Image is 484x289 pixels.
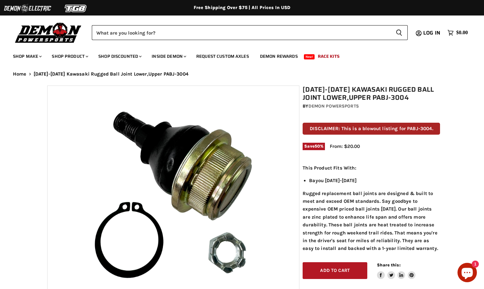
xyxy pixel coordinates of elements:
[52,2,100,15] img: TGB Logo 2
[92,25,391,40] input: Search
[330,143,360,149] span: From: $20.00
[255,50,303,63] a: Demon Rewards
[303,143,325,150] span: Save %
[308,103,359,109] a: Demon Powersports
[303,103,440,110] div: by
[3,2,52,15] img: Demon Electric Logo 2
[13,71,27,77] a: Home
[315,144,320,149] span: 50
[309,177,440,184] li: Bayou [DATE]-[DATE]
[377,262,415,279] aside: Share this:
[191,50,254,63] a: Request Custom Axles
[303,164,440,172] p: This Product Fits With:
[313,50,344,63] a: Race Kits
[303,262,367,279] button: Add to cart
[456,30,468,36] span: $0.00
[147,50,190,63] a: Inside Demon
[34,71,188,77] span: [DATE]-[DATE] Kawasaki Rugged Ball Joint Lower,Upper PABJ-3004
[420,30,444,36] a: Log in
[320,268,350,273] span: Add to cart
[303,123,440,135] p: DISCLAIMER: This is a blowout listing for PABJ-3004.
[377,263,400,267] span: Share this:
[303,164,440,253] div: Rugged replacement ball joints are designed & built to meet and exceed OEM standards. Say goodbye...
[303,86,440,102] h1: [DATE]-[DATE] Kawasaki Rugged Ball Joint Lower,Upper PABJ-3004
[93,50,145,63] a: Shop Discounted
[8,50,46,63] a: Shop Make
[456,263,479,284] inbox-online-store-chat: Shopify online store chat
[13,21,84,44] img: Demon Powersports
[391,25,408,40] button: Search
[47,50,92,63] a: Shop Product
[444,28,471,37] a: $0.00
[304,54,315,59] span: New!
[8,47,466,63] ul: Main menu
[423,29,440,37] span: Log in
[92,25,408,40] form: Product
